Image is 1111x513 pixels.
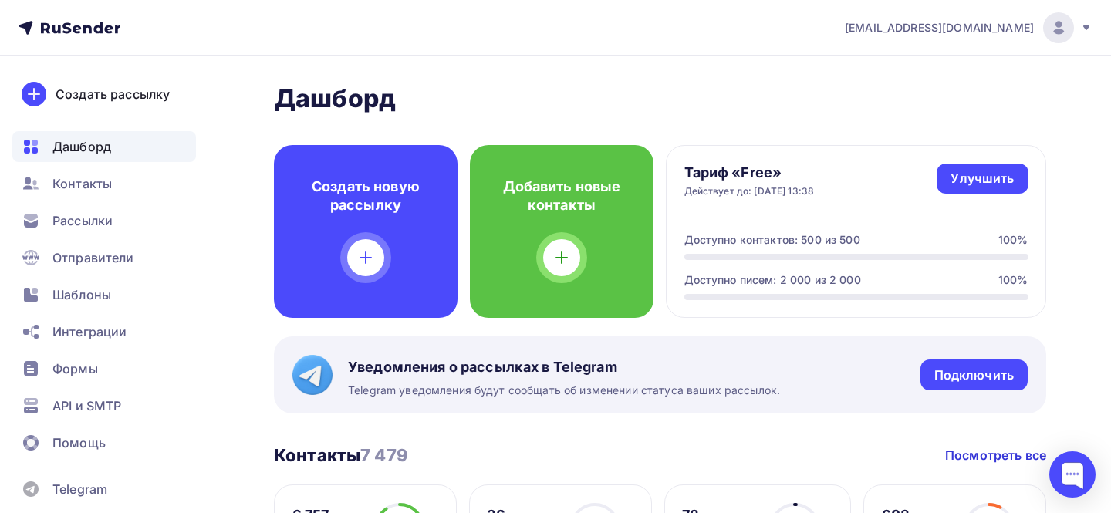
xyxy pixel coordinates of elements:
[360,445,408,465] span: 7 479
[998,232,1028,248] div: 100%
[52,211,113,230] span: Рассылки
[684,272,861,288] div: Доступно писем: 2 000 из 2 000
[12,205,196,236] a: Рассылки
[845,20,1034,35] span: [EMAIL_ADDRESS][DOMAIN_NAME]
[12,279,196,310] a: Шаблоны
[52,359,98,378] span: Формы
[52,434,106,452] span: Помощь
[845,12,1092,43] a: [EMAIL_ADDRESS][DOMAIN_NAME]
[52,322,127,341] span: Интеграции
[52,285,111,304] span: Шаблоны
[52,174,112,193] span: Контакты
[12,168,196,199] a: Контакты
[945,446,1046,464] a: Посмотреть все
[12,242,196,273] a: Отправители
[348,358,780,376] span: Уведомления о рассылках в Telegram
[684,164,815,182] h4: Тариф «Free»
[12,353,196,384] a: Формы
[299,177,433,214] h4: Создать новую рассылку
[495,177,629,214] h4: Добавить новые контакты
[998,272,1028,288] div: 100%
[934,366,1014,384] div: Подключить
[52,248,134,267] span: Отправители
[52,397,121,415] span: API и SMTP
[951,170,1014,187] div: Улучшить
[56,85,170,103] div: Создать рассылку
[52,480,107,498] span: Telegram
[274,444,408,466] h3: Контакты
[52,137,111,156] span: Дашборд
[274,83,1046,114] h2: Дашборд
[348,383,780,398] span: Telegram уведомления будут сообщать об изменении статуса ваших рассылок.
[684,185,815,197] div: Действует до: [DATE] 13:38
[12,131,196,162] a: Дашборд
[684,232,860,248] div: Доступно контактов: 500 из 500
